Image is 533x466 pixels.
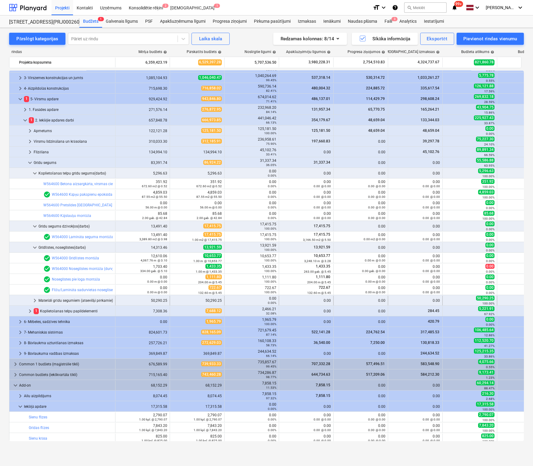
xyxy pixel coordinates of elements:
span: 31,337.34 [313,160,331,165]
button: Eksportēt [420,33,454,45]
span: keyboard_arrow_right [26,127,34,135]
small: 84.14% [266,110,276,114]
span: 2,754,510.83 [362,60,385,65]
small: 100.00% [482,217,495,220]
div: Progresa ziņojumos [348,50,385,54]
span: 480,004.32 [311,86,331,90]
div: Redzamas kolonnas : 8/14 [281,35,340,43]
small: 36.05% [266,163,276,167]
span: 312,185.91 [201,139,222,144]
span: 75,227.30 [476,137,495,141]
div: Budžets [79,15,102,28]
small: 0.00 @ 0.00 [368,216,385,220]
small: 2.00 gab. @ 42.84 [197,216,222,220]
div: 134,994.10 [172,150,222,154]
div: 5- Virsmu apdare [24,94,113,104]
span: help [162,50,167,54]
div: Flīzēšana [34,147,113,157]
i: Zināšanu pamats [392,4,398,11]
div: 0.00 [281,201,331,209]
span: 126,121.88 [474,84,495,88]
button: Redzamas kolonnas:8/14 [273,33,347,45]
i: notifications [451,4,458,11]
small: 33.41% [266,153,276,156]
div: Virsmu līdzināšana un krāsošana [34,137,113,146]
div: 232,968.20 [227,105,276,114]
span: 17,415.75 [313,232,331,237]
i: keyboard_arrow_down [474,4,481,11]
span: 4,859.03 [478,190,495,195]
div: 134,994.10 [118,150,167,154]
small: 56.00 m @ 0.00 [200,206,222,209]
div: 0.00 [391,224,440,228]
span: 224,885.72 [365,86,385,90]
small: 3,166.50 m2 @ 5.50 [303,238,331,241]
div: 0.00 [391,161,440,165]
small: 0.00 @ 0.00 [368,206,385,209]
span: 0.00 [485,232,495,237]
div: 0.00 [281,171,331,175]
small: 56.00 m @ 0.00 [145,206,167,209]
div: 13,491.40 [118,224,167,228]
span: 6,529,397.28 [198,59,222,65]
div: 0.00 [336,161,385,165]
a: Galvenais līgums [102,15,142,28]
button: Pievienot rindas vienumu [457,33,524,45]
span: 530,314.72 [365,75,385,80]
div: Faili [381,15,396,28]
a: Iestatījumi [420,15,448,28]
div: PSF [142,15,156,28]
span: 4,324,737.67 [417,60,440,65]
small: 66.59% [484,153,495,157]
span: Rindas vienumam ir 1 PSF [43,233,51,241]
div: 0.00 [281,211,331,220]
span: 86,924.22 [203,160,222,165]
span: 354,179.67 [311,118,331,122]
div: Grīdu segums dzīvokļos(darbs) [38,221,113,231]
span: 2 [162,4,168,8]
div: 0.00 [336,233,385,241]
div: 0.00 [281,190,331,199]
small: 1.00 m2 @ 17,415.75 [192,238,222,241]
span: 99+ [455,1,463,7]
small: 0.00% [268,216,276,220]
small: 66.13% [266,121,276,124]
div: 0.00 [391,190,440,199]
i: keyboard_arrow_down [380,4,387,11]
small: 0.00 @ 0.00 [423,238,440,241]
span: 298,608.24 [420,97,440,101]
div: Apmetums [34,126,113,136]
span: keyboard_arrow_right [17,339,24,347]
a: Naudas plūsma [344,15,381,28]
a: Ienākumi [320,15,344,28]
div: 45,102.76 [227,148,276,156]
div: 5,296.63 [172,171,222,175]
span: 85.68 [483,211,495,216]
div: Noslēgtie līgumi [245,50,276,54]
a: Izmaksas [294,15,320,28]
span: 48,659.04 [368,128,385,133]
div: 1,040,264.69 [227,74,276,82]
span: keyboard_arrow_right [17,85,24,92]
span: 5,775.78 [478,73,495,78]
a: Faili3 [381,15,396,28]
span: 165,264.21 [420,107,440,112]
small: 99.45% [266,78,276,82]
small: 0.00 @ 0.00 [314,206,331,209]
small: 0.00% [486,206,495,210]
small: 0.55% [486,79,495,82]
small: 0.00% [268,206,276,209]
span: 17,415.75 [313,224,331,228]
span: keyboard_arrow_down [22,117,29,124]
small: 71.41% [266,100,276,103]
small: 24.10% [484,143,495,146]
small: 75.90% [266,142,276,145]
span: keyboard_arrow_down [12,382,19,389]
div: 236,958.61 [227,137,276,146]
div: Apakšuzņēmēju līgumos [286,50,331,54]
div: 674,014.62 [227,95,276,103]
small: 0.00 @ 0.00 [368,195,385,198]
span: help [435,50,440,54]
span: 131,957.34 [311,107,331,112]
